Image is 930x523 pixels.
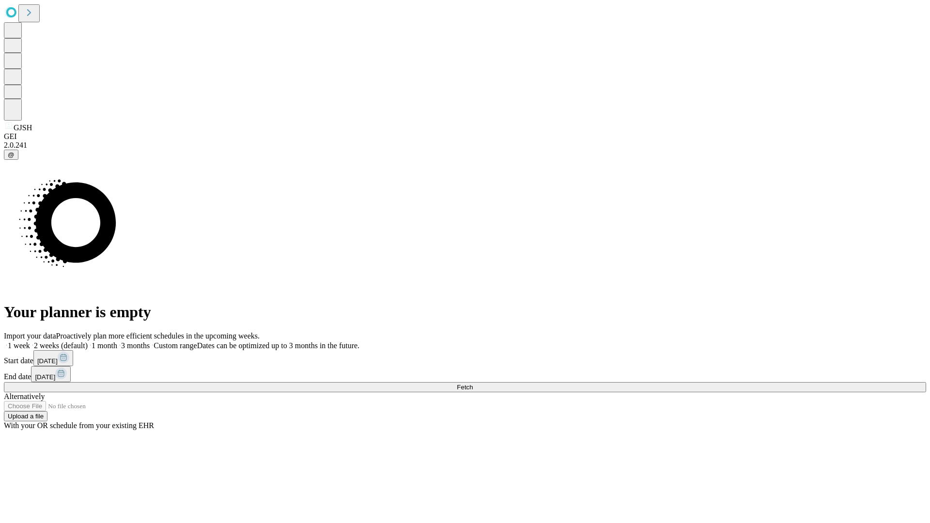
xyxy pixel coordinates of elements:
span: Dates can be optimized up to 3 months in the future. [197,341,359,350]
span: Proactively plan more efficient schedules in the upcoming weeks. [56,332,260,340]
span: Custom range [154,341,197,350]
span: 2 weeks (default) [34,341,88,350]
span: Import your data [4,332,56,340]
button: [DATE] [33,350,73,366]
h1: Your planner is empty [4,303,926,321]
span: Alternatively [4,392,45,400]
span: Fetch [457,384,473,391]
span: [DATE] [35,373,55,381]
span: [DATE] [37,357,58,365]
div: Start date [4,350,926,366]
div: End date [4,366,926,382]
div: 2.0.241 [4,141,926,150]
button: [DATE] [31,366,71,382]
span: 1 week [8,341,30,350]
span: @ [8,151,15,158]
button: Upload a file [4,411,47,421]
span: 3 months [121,341,150,350]
span: 1 month [92,341,117,350]
span: GJSH [14,123,32,132]
span: With your OR schedule from your existing EHR [4,421,154,430]
button: Fetch [4,382,926,392]
button: @ [4,150,18,160]
div: GEI [4,132,926,141]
